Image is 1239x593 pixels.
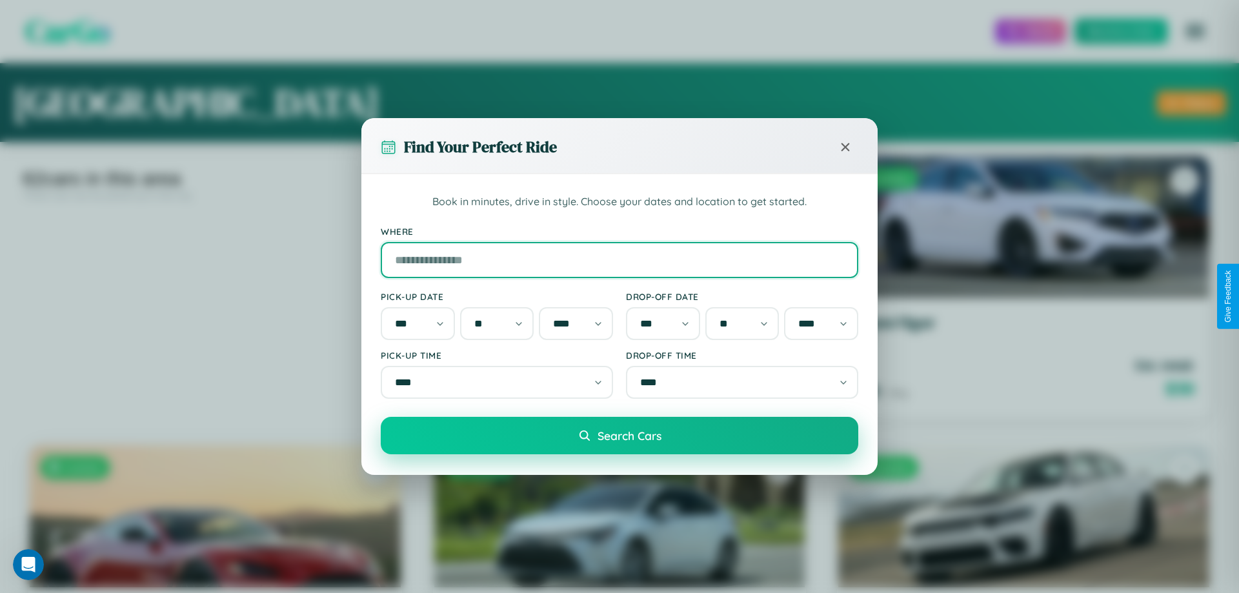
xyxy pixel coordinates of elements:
[404,136,557,157] h3: Find Your Perfect Ride
[598,428,661,443] span: Search Cars
[381,226,858,237] label: Where
[381,194,858,210] p: Book in minutes, drive in style. Choose your dates and location to get started.
[626,350,858,361] label: Drop-off Time
[381,291,613,302] label: Pick-up Date
[381,350,613,361] label: Pick-up Time
[381,417,858,454] button: Search Cars
[626,291,858,302] label: Drop-off Date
